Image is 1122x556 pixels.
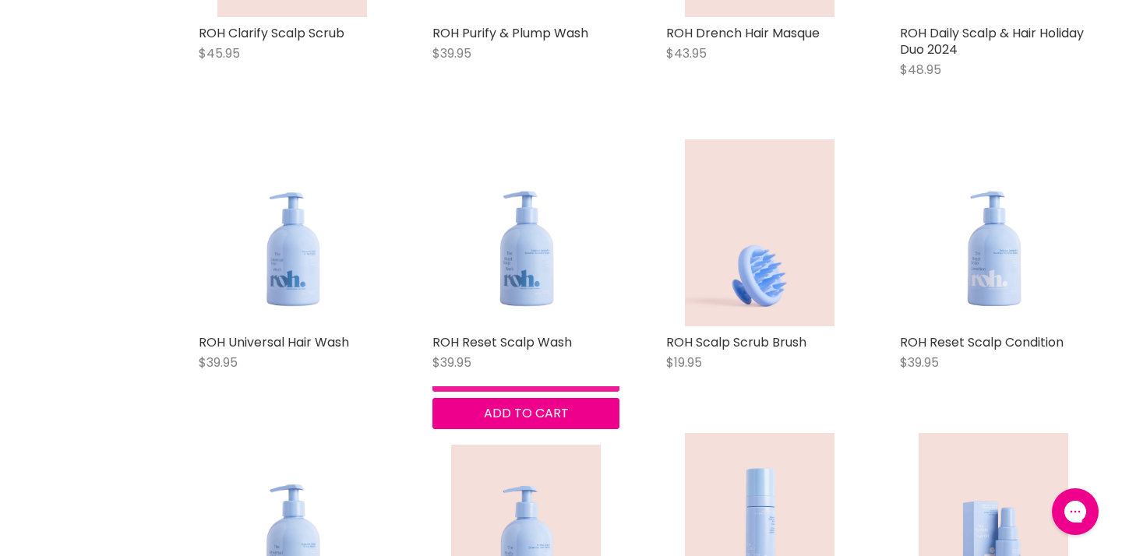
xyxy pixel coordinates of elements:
[666,139,853,326] a: ROH Scalp Scrub Brush
[432,24,588,42] a: ROH Purify & Plump Wash
[900,24,1084,58] a: ROH Daily Scalp & Hair Holiday Duo 2024
[432,333,572,351] a: ROH Reset Scalp Wash
[666,24,820,42] a: ROH Drench Hair Masque
[900,354,939,371] span: $39.95
[432,354,471,371] span: $39.95
[666,354,702,371] span: $19.95
[484,404,569,422] span: Add to cart
[666,333,806,351] a: ROH Scalp Scrub Brush
[919,139,1068,326] img: ROH Reset Scalp Condition
[900,139,1087,326] a: ROH Reset Scalp Condition
[199,354,238,371] span: $39.95
[432,44,471,62] span: $39.95
[666,44,707,62] span: $43.95
[900,61,941,79] span: $48.95
[432,398,619,429] button: Add to cart
[199,44,240,62] span: $45.95
[199,24,344,42] a: ROH Clarify Scalp Scrub
[199,139,386,326] a: ROH Universal Hair Wash
[1044,483,1106,540] iframe: Gorgias live chat messenger
[451,139,601,326] img: ROH Reset Scalp Wash
[217,139,367,326] img: ROH Universal Hair Wash
[685,139,834,326] img: ROH Scalp Scrub Brush
[199,333,349,351] a: ROH Universal Hair Wash
[900,333,1064,351] a: ROH Reset Scalp Condition
[432,139,619,326] a: ROH Reset Scalp Wash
